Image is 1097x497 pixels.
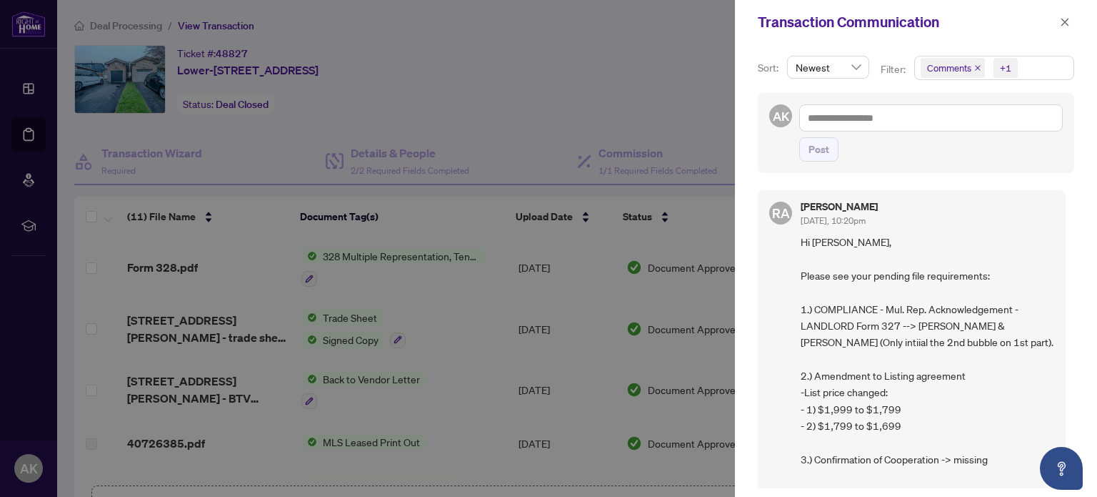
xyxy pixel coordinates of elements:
[772,107,789,126] span: AK
[881,61,908,77] p: Filter:
[927,61,971,75] span: Comments
[801,202,878,212] h5: [PERSON_NAME]
[1000,61,1011,75] div: +1
[796,56,861,78] span: Newest
[921,58,985,78] span: Comments
[758,60,781,76] p: Sort:
[758,11,1056,33] div: Transaction Communication
[801,215,866,226] span: [DATE], 10:20pm
[974,64,981,72] span: close
[772,203,790,223] span: RA
[1060,17,1070,27] span: close
[1040,447,1083,490] button: Open asap
[799,137,838,162] button: Post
